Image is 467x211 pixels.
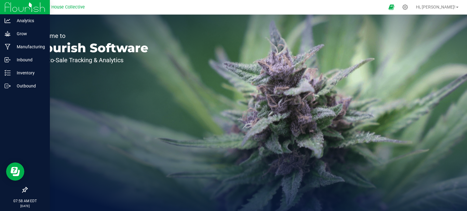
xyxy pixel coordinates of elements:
[11,17,47,24] p: Analytics
[385,1,398,13] span: Open Ecommerce Menu
[5,57,11,63] inline-svg: Inbound
[11,69,47,77] p: Inventory
[40,5,85,10] span: Arbor House Collective
[33,57,148,63] p: Seed-to-Sale Tracking & Analytics
[11,30,47,37] p: Grow
[5,31,11,37] inline-svg: Grow
[5,70,11,76] inline-svg: Inventory
[3,198,47,204] p: 07:58 AM EDT
[416,5,455,9] span: Hi, [PERSON_NAME]!
[3,204,47,208] p: [DATE]
[5,44,11,50] inline-svg: Manufacturing
[11,43,47,50] p: Manufacturing
[33,33,148,39] p: Welcome to
[6,162,24,181] iframe: Resource center
[11,56,47,63] p: Inbound
[5,18,11,24] inline-svg: Analytics
[33,42,148,54] p: Flourish Software
[5,83,11,89] inline-svg: Outbound
[401,4,409,10] div: Manage settings
[11,82,47,90] p: Outbound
